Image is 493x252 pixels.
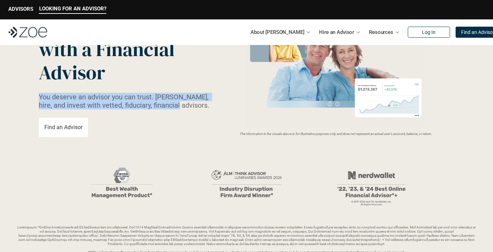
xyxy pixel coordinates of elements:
[319,27,354,37] p: Hire an Advisor
[39,36,179,86] span: with a Financial Advisor
[422,29,435,35] p: Log In
[39,93,218,109] p: You deserve an advisor you can trust. [PERSON_NAME], hire, and invest with vetted, fiduciary, fin...
[369,27,393,37] p: Resources
[8,6,33,12] p: ADVISORS
[39,6,106,12] p: LOOKING FOR AN ADVISOR?
[39,118,88,137] a: Find an Advisor
[250,27,304,37] p: About [PERSON_NAME]
[240,132,432,136] em: The information in the visuals above is for illustrative purposes only and does not represent an ...
[408,27,450,38] a: Log In
[44,124,82,130] p: Find an Advisor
